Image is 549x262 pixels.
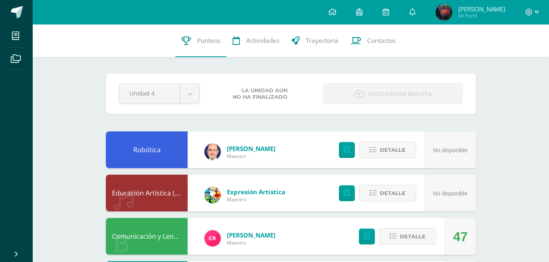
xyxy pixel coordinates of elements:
[380,186,406,201] span: Detalle
[227,188,285,196] span: Expresión Artística
[106,131,188,168] div: Robótica
[306,36,338,45] span: Trayectoria
[433,190,468,197] span: No disponible
[285,24,345,57] a: Trayectoria
[433,147,468,153] span: No disponible
[227,231,276,239] span: [PERSON_NAME]
[367,36,396,45] span: Contactos
[227,196,285,203] span: Maestro
[119,84,199,104] a: Unidad 4
[453,218,468,255] div: 47
[106,175,188,211] div: Educación Artística I, Música y Danza
[227,239,276,246] span: Maestro
[130,84,170,103] span: Unidad 4
[380,142,406,158] span: Detalle
[204,230,221,246] img: ab28fb4d7ed199cf7a34bbef56a79c5b.png
[458,12,505,19] span: Mi Perfil
[400,229,426,244] span: Detalle
[368,84,432,104] span: Descargar boleta
[246,36,279,45] span: Actividades
[197,36,220,45] span: Punteos
[227,144,276,153] span: [PERSON_NAME]
[458,5,505,13] span: [PERSON_NAME]
[359,185,416,202] button: Detalle
[379,228,436,245] button: Detalle
[227,153,276,160] span: Maestro
[106,218,188,255] div: Comunicación y Lenguaje, Idioma Español
[204,144,221,160] img: 6b7a2a75a6c7e6282b1a1fdce061224c.png
[175,24,226,57] a: Punteos
[226,24,285,57] a: Actividades
[436,4,452,20] img: 169f91cb97b27b4f8f29de3b2dbdff1a.png
[359,142,416,158] button: Detalle
[204,187,221,203] img: 159e24a6ecedfdf8f489544946a573f0.png
[345,24,402,57] a: Contactos
[233,87,287,100] span: La unidad aún no ha finalizado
